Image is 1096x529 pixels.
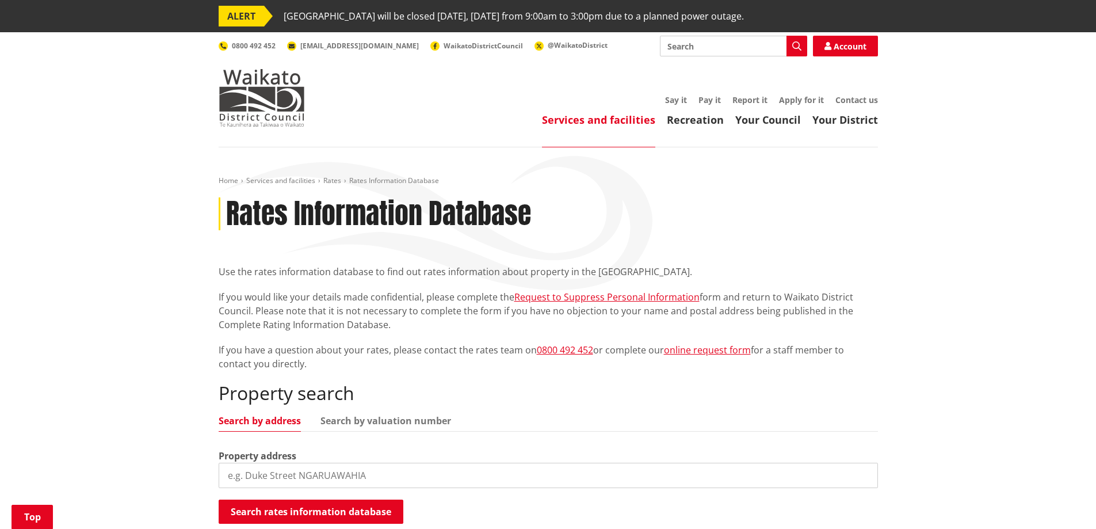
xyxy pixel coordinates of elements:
[219,41,276,51] a: 0800 492 452
[219,176,878,186] nav: breadcrumb
[812,113,878,127] a: Your District
[12,505,53,529] a: Top
[698,94,721,105] a: Pay it
[320,416,451,425] a: Search by valuation number
[219,500,403,524] button: Search rates information database
[779,94,824,105] a: Apply for it
[548,40,608,50] span: @WaikatoDistrict
[514,291,700,303] a: Request to Suppress Personal Information
[835,94,878,105] a: Contact us
[665,94,687,105] a: Say it
[349,176,439,185] span: Rates Information Database
[219,343,878,371] p: If you have a question about your rates, please contact the rates team on or complete our for a s...
[219,69,305,127] img: Waikato District Council - Te Kaunihera aa Takiwaa o Waikato
[287,41,419,51] a: [EMAIL_ADDRESS][DOMAIN_NAME]
[226,197,531,231] h1: Rates Information Database
[660,36,807,56] input: Search input
[219,290,878,332] p: If you would like your details made confidential, please complete the form and return to Waikato ...
[534,40,608,50] a: @WaikatoDistrict
[444,41,523,51] span: WaikatoDistrictCouncil
[219,416,301,425] a: Search by address
[219,265,878,279] p: Use the rates information database to find out rates information about property in the [GEOGRAPHI...
[667,113,724,127] a: Recreation
[732,94,767,105] a: Report it
[232,41,276,51] span: 0800 492 452
[323,176,341,185] a: Rates
[219,463,878,488] input: e.g. Duke Street NGARUAWAHIA
[664,344,751,356] a: online request form
[537,344,593,356] a: 0800 492 452
[735,113,801,127] a: Your Council
[300,41,419,51] span: [EMAIL_ADDRESS][DOMAIN_NAME]
[219,176,238,185] a: Home
[219,6,264,26] span: ALERT
[284,6,744,26] span: [GEOGRAPHIC_DATA] will be closed [DATE], [DATE] from 9:00am to 3:00pm due to a planned power outage.
[542,113,655,127] a: Services and facilities
[219,449,296,463] label: Property address
[246,176,315,185] a: Services and facilities
[219,382,878,404] h2: Property search
[813,36,878,56] a: Account
[430,41,523,51] a: WaikatoDistrictCouncil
